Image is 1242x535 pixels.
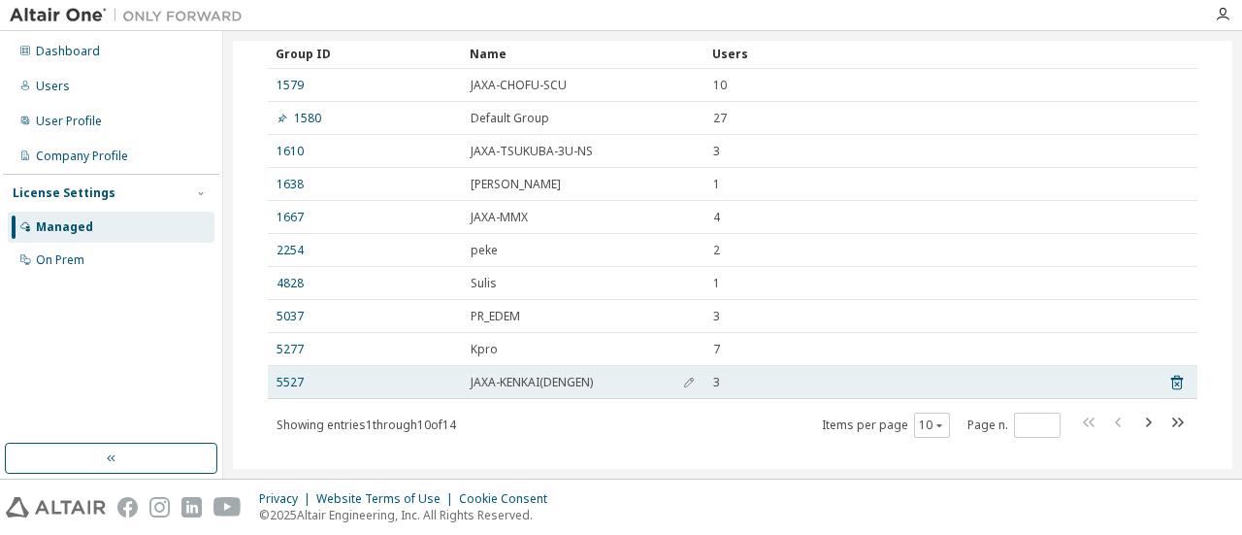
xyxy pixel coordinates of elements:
div: Dashboard [36,44,100,59]
div: On Prem [36,252,84,268]
a: 1579 [277,78,304,93]
span: [PERSON_NAME] [471,177,561,192]
a: 1667 [277,210,304,225]
span: JAXA-MMX [471,210,528,225]
span: JAXA-TSUKUBA-3U-NS [471,144,593,159]
img: linkedin.svg [181,497,202,518]
span: Page n. [967,413,1061,438]
a: 5277 [277,342,304,357]
span: JAXA-KENKAI(DENGEN) [471,375,593,390]
span: JAXA-CHOFU-SCU [471,78,567,93]
div: Website Terms of Use [316,491,459,507]
a: 4828 [277,276,304,291]
div: User Profile [36,114,102,129]
span: 1 [713,276,720,291]
span: 4 [713,210,720,225]
span: Items per page [822,413,950,438]
button: 10 [919,418,945,433]
img: Altair One [10,6,252,25]
a: 1638 [277,177,304,192]
a: 1610 [277,144,304,159]
a: 5527 [277,375,304,390]
span: Sulis [471,276,497,291]
span: Kpro [471,342,498,357]
span: PR_EDEM [471,309,520,324]
img: instagram.svg [149,497,170,518]
span: 3 [713,144,720,159]
div: License Settings [13,185,115,201]
img: facebook.svg [117,497,138,518]
img: youtube.svg [213,497,242,518]
div: Users [712,38,1133,69]
a: 1580 [277,111,321,126]
span: 10 [713,78,727,93]
img: altair_logo.svg [6,497,106,518]
span: 3 [713,375,720,390]
span: 7 [713,342,720,357]
span: 1 [713,177,720,192]
div: Company Profile [36,149,128,164]
span: Default Group [471,111,549,126]
div: Name [470,38,697,69]
span: 27 [713,111,727,126]
div: Managed [36,219,93,235]
a: 2254 [277,243,304,258]
span: 3 [713,309,720,324]
div: Group ID [276,38,454,69]
div: Cookie Consent [459,491,559,507]
span: Showing entries 1 through 10 of 14 [277,417,456,433]
span: 2 [713,243,720,258]
div: Privacy [259,491,316,507]
span: peke [471,243,498,258]
div: Users [36,79,70,94]
a: 5037 [277,309,304,324]
p: © 2025 Altair Engineering, Inc. All Rights Reserved. [259,507,559,523]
